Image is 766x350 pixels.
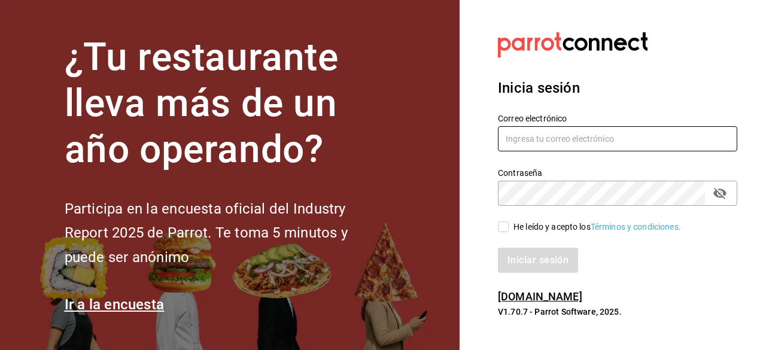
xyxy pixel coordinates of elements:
p: V1.70.7 - Parrot Software, 2025. [498,306,737,318]
a: [DOMAIN_NAME] [498,290,582,303]
button: passwordField [710,183,730,203]
label: Contraseña [498,169,737,177]
label: Correo electrónico [498,114,737,123]
h1: ¿Tu restaurante lleva más de un año operando? [65,35,388,172]
a: Ir a la encuesta [65,296,165,313]
div: He leído y acepto los [513,221,681,233]
input: Ingresa tu correo electrónico [498,126,737,151]
a: Términos y condiciones. [591,222,681,232]
h3: Inicia sesión [498,77,737,99]
h2: Participa en la encuesta oficial del Industry Report 2025 de Parrot. Te toma 5 minutos y puede se... [65,197,388,270]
